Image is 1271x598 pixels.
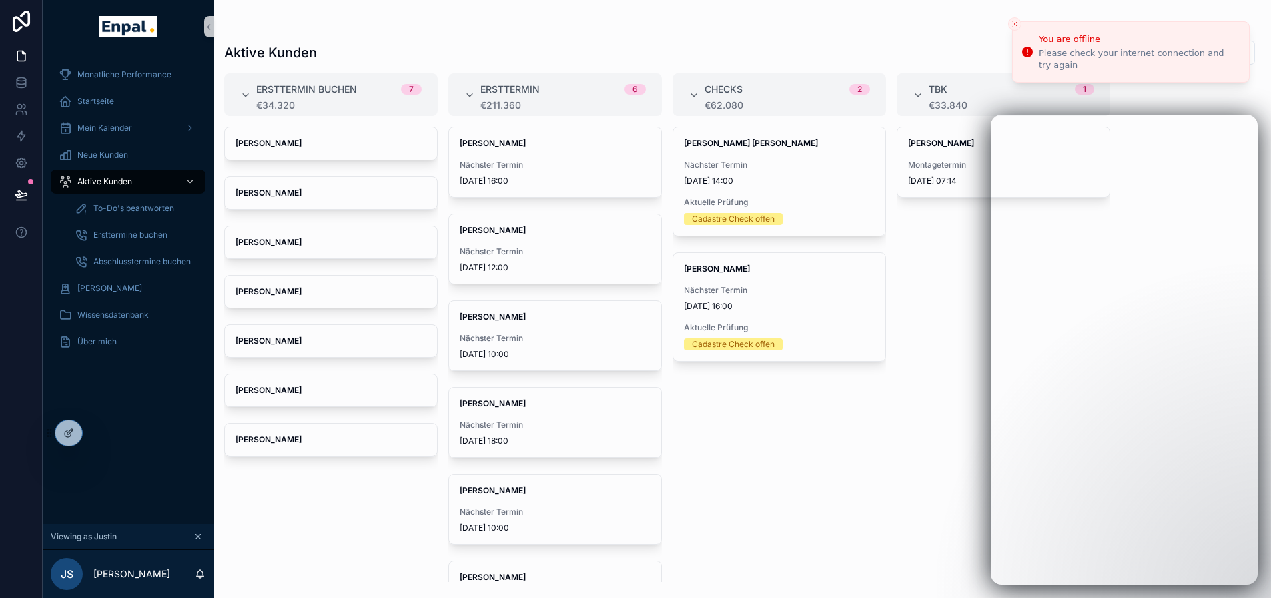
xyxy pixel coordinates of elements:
a: Abschlusstermine buchen [67,250,205,274]
span: Checks [705,83,743,96]
div: €211.360 [480,100,646,111]
span: Aktuelle Prüfung [684,322,875,333]
span: Ersttermin buchen [256,83,357,96]
div: €62.080 [705,100,870,111]
span: Montagetermin [908,160,1099,170]
button: Close toast [1008,17,1021,31]
span: Nächster Termin [460,246,651,257]
span: Nächster Termin [460,420,651,430]
p: [PERSON_NAME] [93,567,170,581]
a: Neue Kunden [51,143,205,167]
div: Please check your internet connection and try again [1039,47,1238,71]
strong: [PERSON_NAME] [236,188,302,198]
span: [DATE] 10:00 [460,349,651,360]
strong: [PERSON_NAME] [236,434,302,444]
span: Monatliche Performance [77,69,171,80]
a: [PERSON_NAME] [224,226,438,259]
iframe: Intercom live chat [991,115,1258,585]
span: [DATE] 18:00 [460,436,651,446]
strong: [PERSON_NAME] [PERSON_NAME] [684,138,818,148]
span: Aktive Kunden [77,176,132,187]
span: [PERSON_NAME] [77,283,142,294]
a: [PERSON_NAME] [224,176,438,210]
div: €34.320 [256,100,422,111]
a: [PERSON_NAME]Montagetermin[DATE] 07:14 [897,127,1110,198]
div: scrollable content [43,53,214,371]
span: Nächster Termin [684,160,875,170]
a: Startseite [51,89,205,113]
span: Ersttermin [480,83,540,96]
a: Ersttermine buchen [67,223,205,247]
span: [DATE] 14:00 [684,176,875,186]
img: App logo [99,16,156,37]
a: [PERSON_NAME] [224,324,438,358]
strong: [PERSON_NAME] [236,237,302,247]
span: Wissensdatenbank [77,310,149,320]
span: Nächster Termin [460,507,651,517]
a: Monatliche Performance [51,63,205,87]
div: 2 [857,84,862,95]
span: [DATE] 16:00 [684,301,875,312]
span: To-Do's beantworten [93,203,174,214]
strong: [PERSON_NAME] [460,312,526,322]
div: 6 [632,84,638,95]
strong: [PERSON_NAME] [236,286,302,296]
div: You are offline [1039,33,1238,46]
span: [DATE] 12:00 [460,262,651,273]
a: Wissensdatenbank [51,303,205,327]
span: JS [61,566,73,582]
a: [PERSON_NAME] [224,423,438,457]
span: Abschlusstermine buchen [93,256,191,267]
span: Viewing as Justin [51,531,117,542]
strong: [PERSON_NAME] [460,572,526,582]
strong: [PERSON_NAME] [460,485,526,495]
div: 1 [1083,84,1086,95]
strong: [PERSON_NAME] [460,225,526,235]
span: [DATE] 16:00 [460,176,651,186]
span: Ersttermine buchen [93,230,167,240]
a: Mein Kalender [51,116,205,140]
strong: [PERSON_NAME] [908,138,974,148]
div: 7 [409,84,414,95]
a: Über mich [51,330,205,354]
a: [PERSON_NAME] [224,127,438,160]
a: To-Do's beantworten [67,196,205,220]
div: €33.840 [929,100,1094,111]
span: Nächster Termin [684,285,875,296]
span: Über mich [77,336,117,347]
strong: [PERSON_NAME] [684,264,750,274]
strong: [PERSON_NAME] [236,138,302,148]
span: Aktuelle Prüfung [684,197,875,208]
strong: [PERSON_NAME] [236,336,302,346]
span: Nächster Termin [460,160,651,170]
a: [PERSON_NAME]Nächster Termin[DATE] 10:00 [448,474,662,545]
strong: [PERSON_NAME] [236,385,302,395]
h1: Aktive Kunden [224,43,317,62]
div: Cadastre Check offen [692,338,775,350]
span: Startseite [77,96,114,107]
a: [PERSON_NAME] [224,275,438,308]
span: TBK [929,83,947,96]
strong: [PERSON_NAME] [460,138,526,148]
a: [PERSON_NAME] [PERSON_NAME]Nächster Termin[DATE] 14:00Aktuelle PrüfungCadastre Check offen [673,127,886,236]
span: [DATE] 10:00 [460,523,651,533]
a: [PERSON_NAME]Nächster Termin[DATE] 16:00 [448,127,662,198]
strong: [PERSON_NAME] [460,398,526,408]
span: Mein Kalender [77,123,132,133]
a: [PERSON_NAME]Nächster Termin[DATE] 12:00 [448,214,662,284]
span: Nächster Termin [460,333,651,344]
a: [PERSON_NAME] [51,276,205,300]
a: [PERSON_NAME]Nächster Termin[DATE] 16:00Aktuelle PrüfungCadastre Check offen [673,252,886,362]
div: Cadastre Check offen [692,213,775,225]
span: [DATE] 07:14 [908,176,1099,186]
a: [PERSON_NAME] [224,374,438,407]
span: Neue Kunden [77,149,128,160]
a: [PERSON_NAME]Nächster Termin[DATE] 18:00 [448,387,662,458]
a: Aktive Kunden [51,170,205,194]
a: [PERSON_NAME]Nächster Termin[DATE] 10:00 [448,300,662,371]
